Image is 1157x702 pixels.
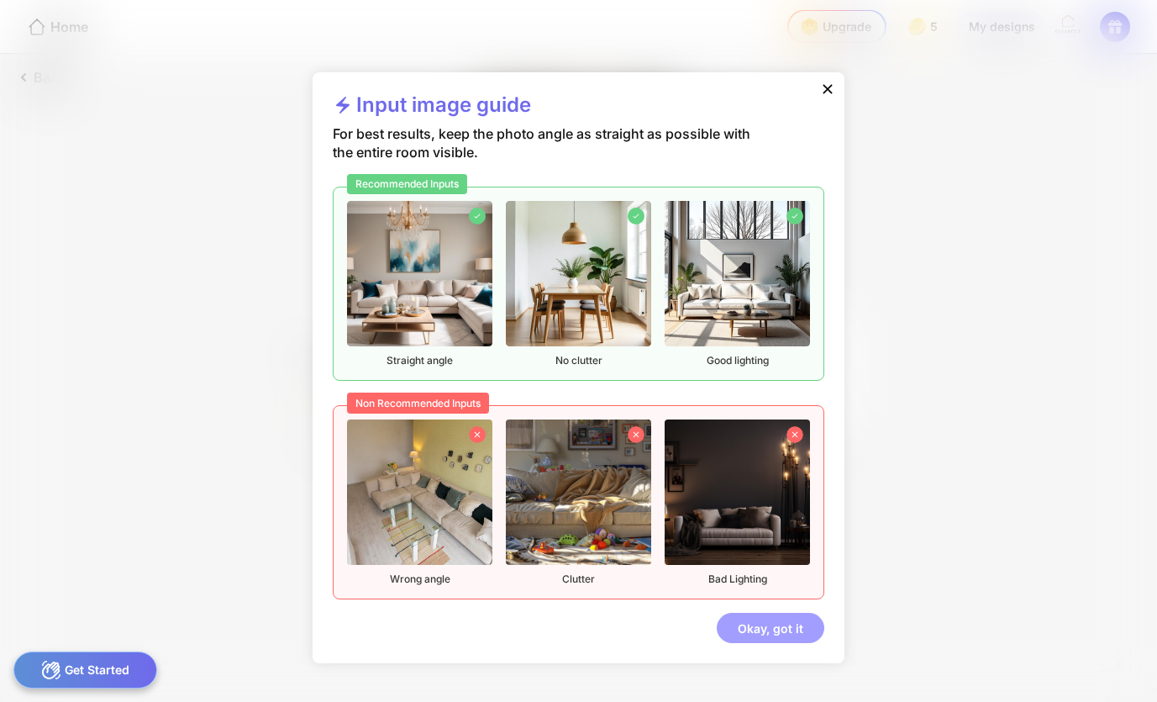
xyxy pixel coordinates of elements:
[506,201,651,367] div: No clutter
[333,124,770,187] div: For best results, keep the photo angle as straight as possible with the entire room visible.
[347,420,492,565] img: nonrecommendedImageFurnished1.png
[347,393,489,413] div: Non Recommended Inputs
[506,201,651,346] img: recommendedImageFurnished2.png
[506,420,651,585] div: Clutter
[347,420,492,585] div: Wrong angle
[347,174,467,194] div: Recommended Inputs
[665,201,810,367] div: Good lighting
[665,420,810,565] img: nonrecommendedImageFurnished3.png
[13,652,157,689] div: Get Started
[665,420,810,585] div: Bad Lighting
[665,201,810,346] img: recommendedImageFurnished3.png
[333,92,531,124] div: Input image guide
[347,201,492,367] div: Straight angle
[717,613,824,643] div: Okay, got it
[347,201,492,346] img: recommendedImageFurnished1.png
[506,420,651,565] img: nonrecommendedImageFurnished2.png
